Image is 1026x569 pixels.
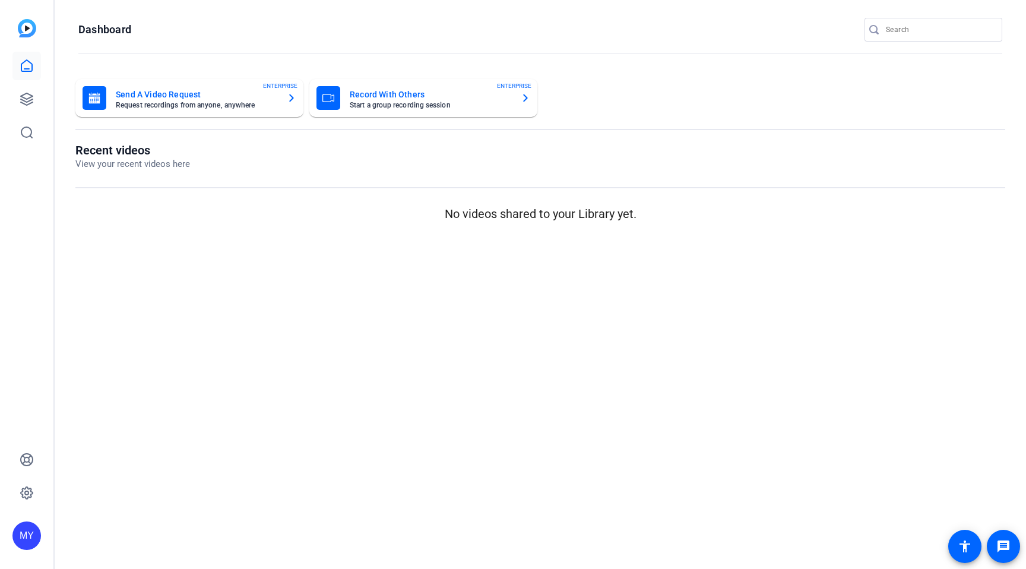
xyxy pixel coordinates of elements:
mat-card-subtitle: Start a group recording session [350,102,511,109]
h1: Recent videos [75,143,190,157]
input: Search [886,23,993,37]
button: Send A Video RequestRequest recordings from anyone, anywhereENTERPRISE [75,79,303,117]
p: No videos shared to your Library yet. [75,205,1005,223]
mat-icon: message [996,539,1011,554]
mat-icon: accessibility [958,539,972,554]
span: ENTERPRISE [263,81,297,90]
img: blue-gradient.svg [18,19,36,37]
div: MY [12,521,41,550]
mat-card-title: Send A Video Request [116,87,277,102]
mat-card-title: Record With Others [350,87,511,102]
p: View your recent videos here [75,157,190,171]
span: ENTERPRISE [497,81,531,90]
button: Record With OthersStart a group recording sessionENTERPRISE [309,79,537,117]
h1: Dashboard [78,23,131,37]
mat-card-subtitle: Request recordings from anyone, anywhere [116,102,277,109]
